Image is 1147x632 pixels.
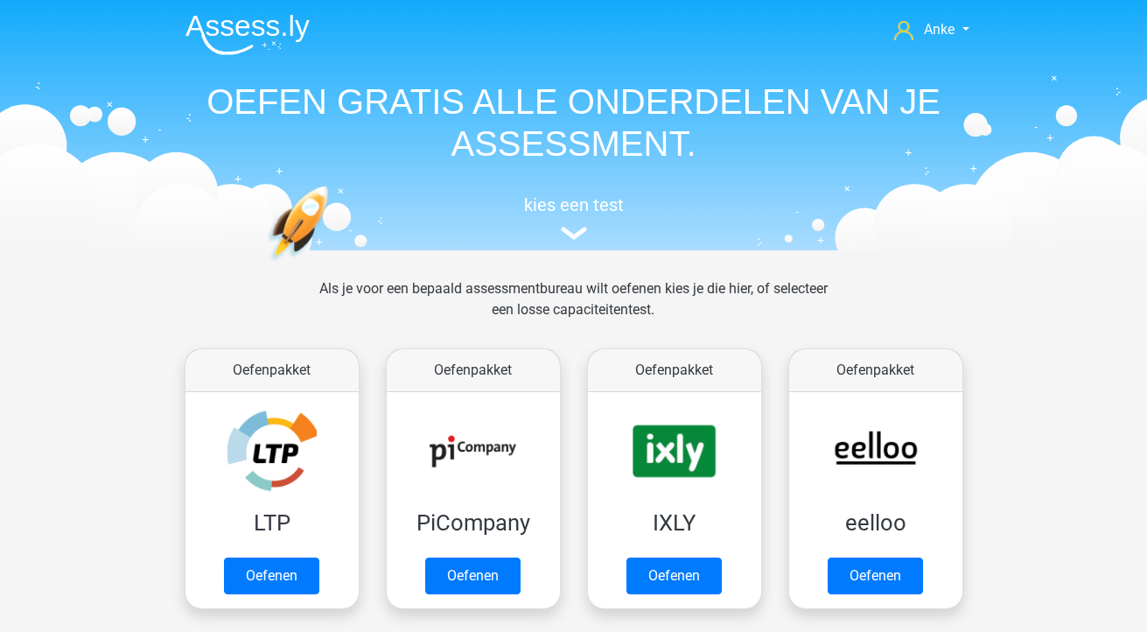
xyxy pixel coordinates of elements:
[626,558,722,594] a: Oefenen
[561,227,587,240] img: assessment
[887,19,976,40] a: Anke
[171,194,976,215] h5: kies een test
[268,186,396,344] img: oefenen
[171,194,976,241] a: kies een test
[828,558,923,594] a: Oefenen
[185,14,310,55] img: Assessly
[171,81,976,165] h1: OEFEN GRATIS ALLE ONDERDELEN VAN JE ASSESSMENT.
[224,558,319,594] a: Oefenen
[305,278,842,341] div: Als je voor een bepaald assessmentbureau wilt oefenen kies je die hier, of selecteer een losse ca...
[924,21,955,38] span: Anke
[425,558,521,594] a: Oefenen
